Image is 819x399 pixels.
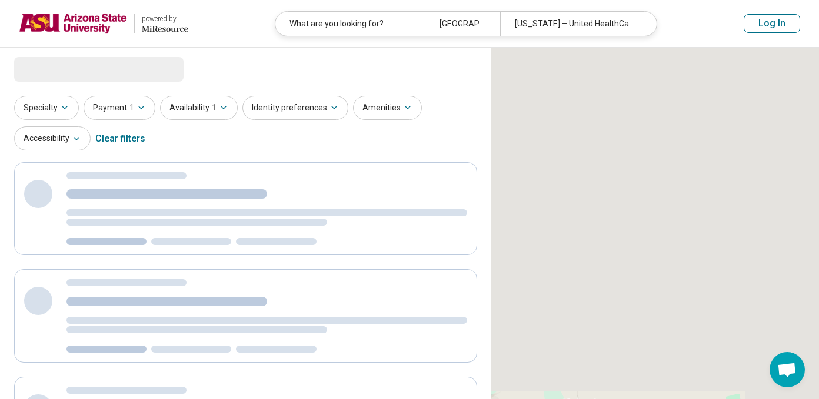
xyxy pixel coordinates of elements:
button: Specialty [14,96,79,120]
div: powered by [142,14,188,24]
div: [GEOGRAPHIC_DATA], [GEOGRAPHIC_DATA] [425,12,500,36]
a: Arizona State Universitypowered by [19,9,188,38]
button: Log In [744,14,800,33]
div: [US_STATE] – United HealthCare Student Resources [500,12,650,36]
span: 1 [129,102,134,114]
span: 1 [212,102,217,114]
button: Accessibility [14,126,91,150]
button: Payment1 [84,96,155,120]
div: What are you looking for? [275,12,425,36]
button: Availability1 [160,96,238,120]
button: Amenities [353,96,422,120]
div: Clear filters [95,125,145,153]
img: Arizona State University [19,9,127,38]
div: Open chat [770,352,805,387]
span: Loading... [14,57,113,81]
button: Identity preferences [242,96,348,120]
